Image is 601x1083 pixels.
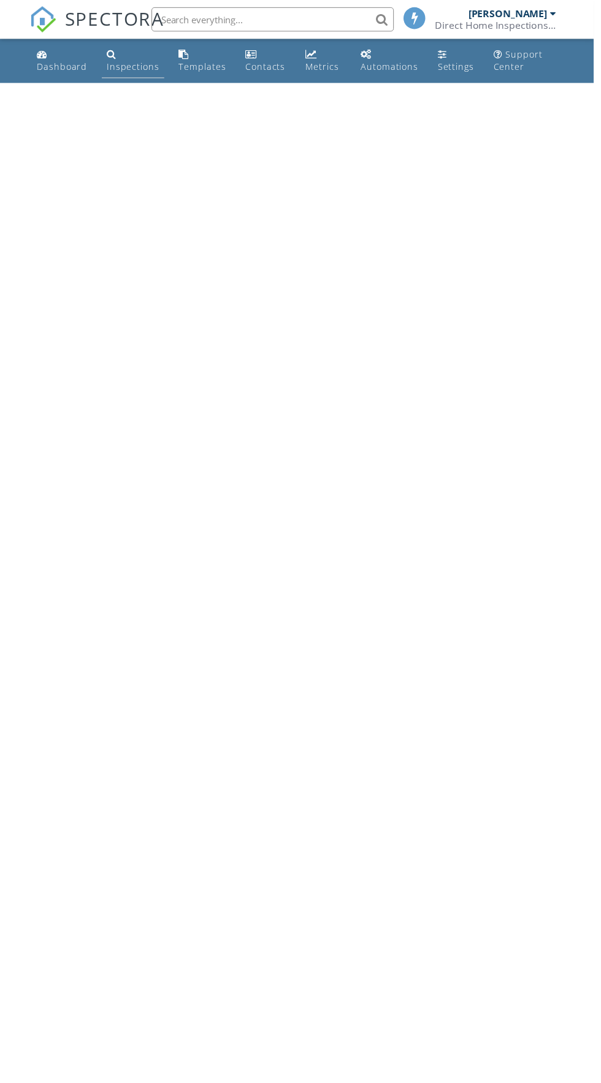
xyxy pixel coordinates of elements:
[438,44,484,79] a: Settings
[474,7,554,20] div: [PERSON_NAME]
[310,61,343,73] div: Metrics
[494,44,568,79] a: Support Center
[108,61,161,73] div: Inspections
[153,7,399,32] input: Search everything...
[37,61,88,73] div: Dashboard
[181,61,229,73] div: Templates
[305,44,351,79] a: Metrics
[443,61,480,73] div: Settings
[33,44,93,79] a: Dashboard
[440,20,563,32] div: Direct Home Inspections LLC
[365,61,423,73] div: Automations
[103,44,166,79] a: Inspections
[248,61,289,73] div: Contacts
[499,49,549,73] div: Support Center
[176,44,234,79] a: Templates
[66,6,166,32] span: SPECTORA
[30,17,166,42] a: SPECTORA
[30,6,57,33] img: The Best Home Inspection Software - Spectora
[243,44,295,79] a: Contacts
[360,44,428,79] a: Automations (Basic)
